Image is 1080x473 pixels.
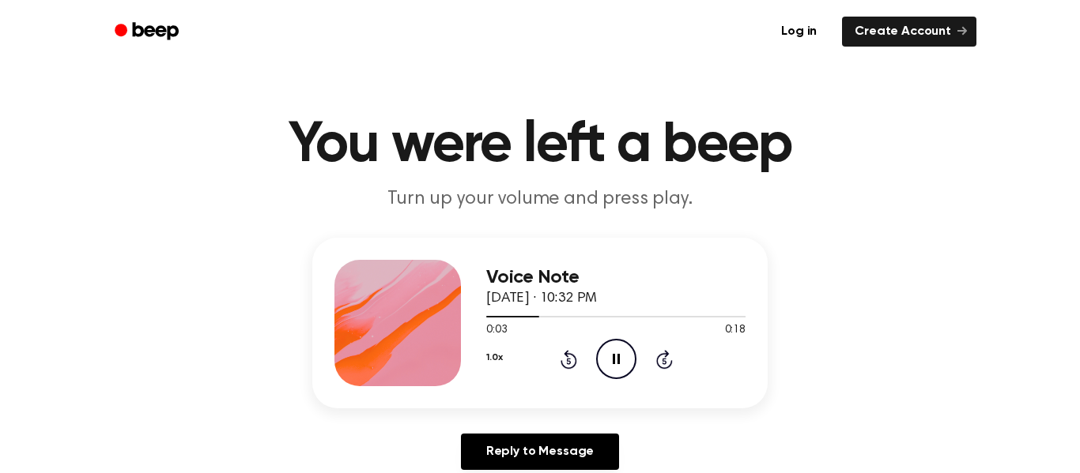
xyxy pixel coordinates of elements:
p: Turn up your volume and press play. [236,186,844,212]
button: 1.0x [486,344,502,371]
a: Beep [104,17,193,47]
span: 0:18 [725,322,746,339]
a: Log in [765,13,833,50]
a: Create Account [842,17,976,47]
h3: Voice Note [486,267,746,288]
h1: You were left a beep [135,117,945,174]
a: Reply to Message [461,434,619,470]
span: [DATE] · 10:32 PM [486,291,597,306]
span: 0:03 [486,322,507,339]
